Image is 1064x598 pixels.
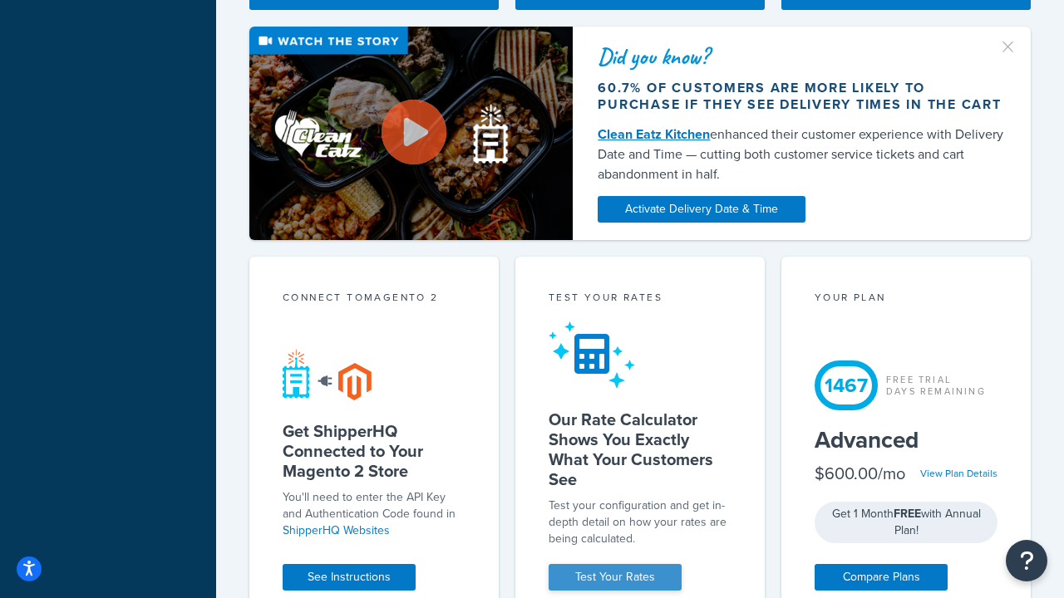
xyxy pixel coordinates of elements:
div: Did you know? [598,45,1006,68]
a: View Plan Details [920,466,997,481]
a: Clean Eatz Kitchen [598,125,710,144]
img: Video thumbnail [249,27,573,240]
div: Your Plan [815,290,997,309]
h5: Get ShipperHQ Connected to Your Magento 2 Store [283,421,465,481]
div: Get 1 Month with Annual Plan! [815,502,997,543]
a: Activate Delivery Date & Time [598,196,805,223]
a: ShipperHQ Websites [283,522,390,539]
div: 1467 [815,360,878,410]
h5: Our Rate Calculator Shows You Exactly What Your Customers See [549,409,731,489]
div: Test your configuration and get in-depth detail on how your rates are being calculated. [549,498,731,547]
a: Test Your Rates [549,564,682,591]
div: enhanced their customer experience with Delivery Date and Time — cutting both customer service ti... [598,125,1006,184]
strong: FREE [894,505,921,522]
div: Free Trial Days Remaining [886,374,986,397]
div: 60.7% of customers are more likely to purchase if they see delivery times in the cart [598,80,1006,113]
button: Open Resource Center [1006,540,1047,581]
div: Connect to Magento 2 [283,290,465,309]
a: See Instructions [283,564,416,591]
div: Test your rates [549,290,731,309]
h5: Advanced [815,427,997,453]
p: You'll need to enter the API Key and Authentication Code found in [283,489,465,539]
a: Compare Plans [815,564,948,591]
img: connect-shq-magento-24cdf84b.svg [283,349,372,400]
div: $600.00/mo [815,462,905,485]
